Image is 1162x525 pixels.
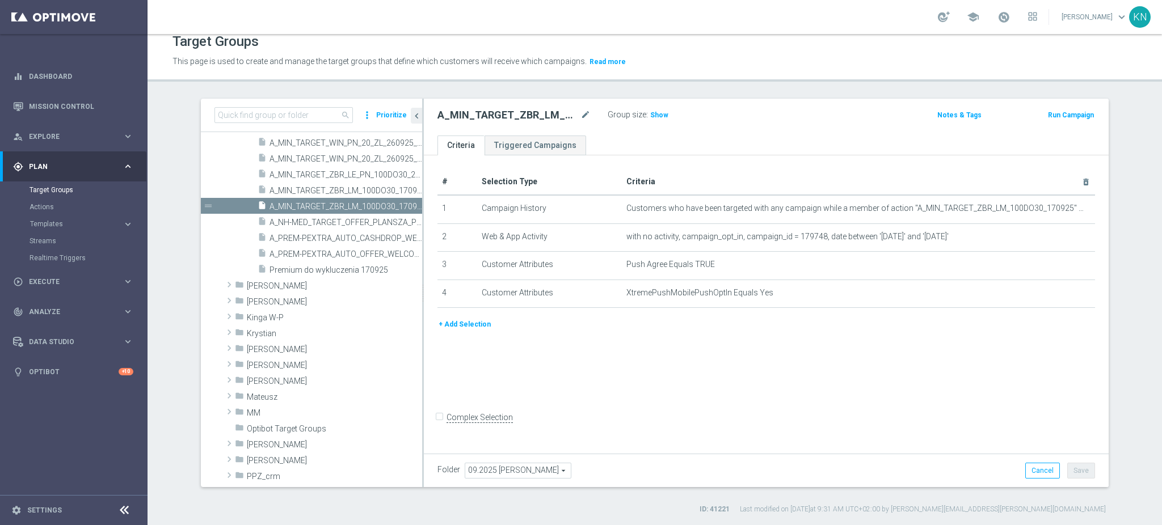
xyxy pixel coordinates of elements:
[235,407,244,420] i: folder
[30,232,146,249] div: Streams
[13,61,133,91] div: Dashboard
[29,278,123,285] span: Execute
[967,11,979,23] span: school
[13,277,123,287] div: Execute
[477,169,622,195] th: Selection Type
[13,357,133,387] div: Optibot
[214,107,353,123] input: Quick find group or folder
[247,424,422,434] span: Optibot Target Groups
[29,91,133,121] a: Mission Control
[13,307,123,317] div: Analyze
[12,367,134,376] button: lightbulb Optibot +10
[30,202,118,211] a: Actions
[172,57,587,66] span: This page is used to create and manage the target groups that define which customers will receive...
[13,307,23,317] i: track_changes
[411,111,422,121] i: chevron_left
[270,265,422,275] span: Premium do wykluczenia 170925
[30,249,146,266] div: Realtime Triggers
[235,280,244,293] i: folder
[247,456,422,465] span: Piotr G.
[626,232,949,242] span: with no activity, campaign_opt_in, campaign_id = 179748, date between '[DATE]' and '[DATE]'
[235,391,244,404] i: folder
[588,56,627,68] button: Read more
[30,221,123,227] div: Templates
[936,109,983,121] button: Notes & Tags
[258,169,267,182] i: insert_drive_file
[477,280,622,308] td: Customer Attributes
[374,108,409,123] button: Prioritize
[341,111,350,120] span: search
[30,198,146,215] div: Actions
[437,252,477,280] td: 3
[13,337,123,347] div: Data Studio
[247,297,422,307] span: Kasia K.
[235,439,244,452] i: folder
[123,131,133,142] i: keyboard_arrow_right
[123,219,133,230] i: keyboard_arrow_right
[258,201,267,214] i: insert_drive_file
[235,375,244,388] i: folder
[247,376,422,386] span: Maryna Sh.
[270,186,422,196] span: A_MIN_TARGET_ZBR_LM_100DO30_170925
[437,223,477,252] td: 2
[29,61,133,91] a: Dashboard
[30,181,146,198] div: Target Groups
[30,215,146,232] div: Templates
[12,277,134,286] button: play_circle_outline Execute keyboard_arrow_right
[235,423,244,436] i: folder
[30,219,134,228] button: Templates keyboard_arrow_right
[13,162,123,172] div: Plan
[235,296,244,309] i: folder
[13,132,23,142] i: person_search
[485,136,586,155] a: Triggered Campaigns
[235,455,244,468] i: folder
[29,357,119,387] a: Optibot
[258,217,267,230] i: insert_drive_file
[740,505,1106,514] label: Last modified on [DATE] at 9:31 AM UTC+02:00 by [PERSON_NAME][EMAIL_ADDRESS][PERSON_NAME][DOMAIN_...
[30,221,111,227] span: Templates
[235,471,244,484] i: folder
[12,132,134,141] button: person_search Explore keyboard_arrow_right
[247,408,422,418] span: MM
[247,313,422,323] span: Kinga W-P
[13,132,123,142] div: Explore
[12,162,134,171] button: gps_fixed Plan keyboard_arrow_right
[235,359,244,372] i: folder
[437,136,485,155] a: Criteria
[13,162,23,172] i: gps_fixed
[1025,463,1060,479] button: Cancel
[437,108,578,122] h2: A_MIN_TARGET_ZBR_LM_100DO30_170925_PUSH
[411,108,422,124] button: chevron_left
[1115,11,1128,23] span: keyboard_arrow_down
[12,102,134,111] button: Mission Control
[270,138,422,148] span: A_MIN_TARGET_WIN_PN_20_ZL_260925_INAPP
[1060,9,1129,26] a: [PERSON_NAME]keyboard_arrow_down
[361,107,373,123] i: more_vert
[437,280,477,308] td: 4
[270,154,422,164] span: A_MIN_TARGET_WIN_PN_20_ZL_260925_PUSH
[1047,109,1095,121] button: Run Campaign
[119,368,133,375] div: +10
[12,72,134,81] button: equalizer Dashboard
[13,367,23,377] i: lightbulb
[247,329,422,338] span: Krystian
[235,312,244,325] i: folder
[13,71,23,82] i: equalizer
[29,163,123,170] span: Plan
[477,223,622,252] td: Web & App Activity
[123,306,133,317] i: keyboard_arrow_right
[270,202,422,211] span: A_MIN_TARGET_ZBR_LM_100DO30_170925_PUSH
[1067,463,1095,479] button: Save
[437,318,492,331] button: + Add Selection
[27,507,62,514] a: Settings
[437,195,477,223] td: 1
[626,204,1091,213] span: Customers who have been targeted with any campaign while a member of action "A_MIN_TARGET_ZBR_LM_...
[270,170,422,180] span: A_MIN_TARGET_ZBR_LE_PN_100DO30_250925
[646,110,648,120] label: :
[270,218,422,227] span: A_NH-MED_TARGET_OFFER_PLANSZA_POLFIN_050925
